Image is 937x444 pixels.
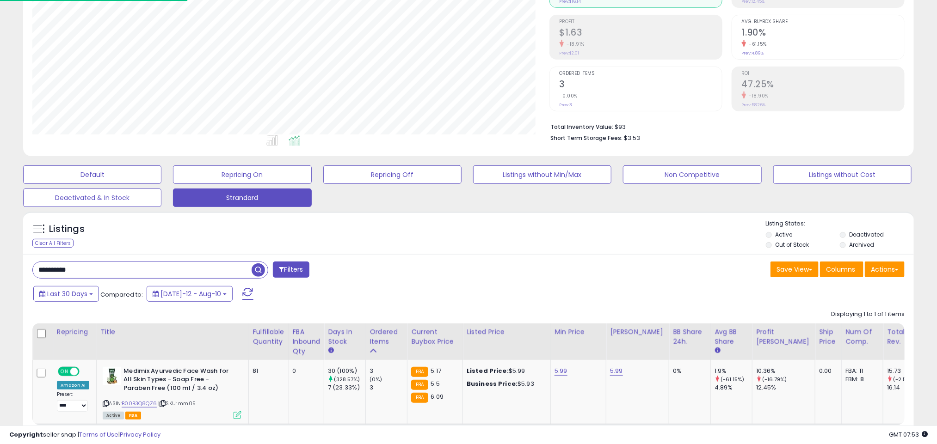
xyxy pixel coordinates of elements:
small: Days In Stock. [328,347,333,355]
div: Days In Stock [328,327,362,347]
button: Actions [865,262,905,277]
a: 5.99 [555,366,567,376]
div: Current Buybox Price [411,327,459,347]
div: 16.14 [887,383,925,392]
a: B00B3Q8QZ6 [122,400,157,408]
strong: Copyright [9,430,43,439]
b: Total Inventory Value: [551,123,614,131]
span: Compared to: [100,290,143,299]
span: 6.09 [431,392,444,401]
div: 0 [293,367,317,375]
div: Displaying 1 to 1 of 1 items [831,310,905,319]
a: Terms of Use [79,430,118,439]
small: (-61.15%) [721,376,744,383]
div: [PERSON_NAME] [610,327,665,337]
button: Listings without Cost [773,165,912,184]
div: 30 (100%) [328,367,365,375]
div: 4.89% [715,383,752,392]
a: Privacy Policy [120,430,160,439]
div: BB Share 24h. [673,327,707,347]
p: Listing States: [766,219,914,228]
small: (-16.79%) [762,376,787,383]
small: FBA [411,393,428,403]
div: ASIN: [103,367,241,418]
small: -18.90% [746,92,769,99]
a: 5.99 [610,366,623,376]
small: FBA [411,380,428,390]
button: [DATE]-12 - Aug-10 [147,286,233,302]
div: Repricing [57,327,92,337]
span: [DATE]-12 - Aug-10 [160,289,221,298]
small: -61.15% [746,41,767,48]
div: Fulfillable Quantity [253,327,284,347]
h2: 3 [560,79,722,91]
label: Active [776,231,793,238]
span: Last 30 Days [47,289,87,298]
div: $5.99 [467,367,543,375]
small: (328.57%) [334,376,360,383]
small: Prev: 58.26% [742,102,766,108]
span: 2025-09-10 07:53 GMT [889,430,928,439]
h2: 47.25% [742,79,904,91]
button: Non Competitive [623,165,761,184]
div: Amazon AI [57,381,89,389]
div: 15.73 [887,367,925,375]
div: 10.36% [756,367,815,375]
div: 0% [673,367,703,375]
h2: $1.63 [560,27,722,40]
button: Last 30 Days [33,286,99,302]
div: Min Price [555,327,602,337]
div: FBA: 11 [845,367,876,375]
button: Filters [273,262,309,278]
small: (0%) [370,376,382,383]
span: All listings currently available for purchase on Amazon [103,412,124,420]
div: Profit [PERSON_NAME] [756,327,811,347]
img: 41GsqqZMPPL._SL40_.jpg [103,367,121,385]
button: Repricing Off [323,165,462,184]
b: Short Term Storage Fees: [551,134,623,142]
span: Columns [826,265,855,274]
div: FBM: 8 [845,375,876,383]
small: FBA [411,367,428,377]
div: Preset: [57,391,89,412]
li: $93 [551,121,898,132]
small: Avg BB Share. [715,347,720,355]
button: Save View [771,262,819,277]
small: Prev: 3 [560,102,573,108]
button: Columns [820,262,863,277]
div: 0.00 [819,367,834,375]
label: Out of Stock [776,241,809,249]
span: FBA [125,412,141,420]
button: Deactivated & In Stock [23,189,161,207]
div: 12.45% [756,383,815,392]
span: ON [59,367,70,375]
div: 81 [253,367,281,375]
span: 5.5 [431,379,439,388]
b: Business Price: [467,379,518,388]
small: Prev: $2.01 [560,50,579,56]
div: Num of Comp. [845,327,879,347]
div: Avg BB Share [715,327,748,347]
button: Default [23,165,161,184]
div: $5.93 [467,380,543,388]
h2: 1.90% [742,27,904,40]
div: 3 [370,367,407,375]
span: Profit [560,19,722,24]
span: Avg. Buybox Share [742,19,904,24]
div: Listed Price [467,327,547,337]
div: Ordered Items [370,327,403,347]
span: $3.53 [624,134,641,142]
button: Strandard [173,189,311,207]
div: Total Rev. [887,327,921,347]
small: -18.91% [564,41,585,48]
h5: Listings [49,223,85,236]
div: Clear All Filters [32,239,74,248]
label: Deactivated [849,231,884,238]
small: Prev: 4.89% [742,50,764,56]
div: 3 [370,383,407,392]
button: Listings without Min/Max [473,165,611,184]
div: 1.9% [715,367,752,375]
span: 5.17 [431,366,441,375]
label: Archived [849,241,874,249]
div: Title [100,327,245,337]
